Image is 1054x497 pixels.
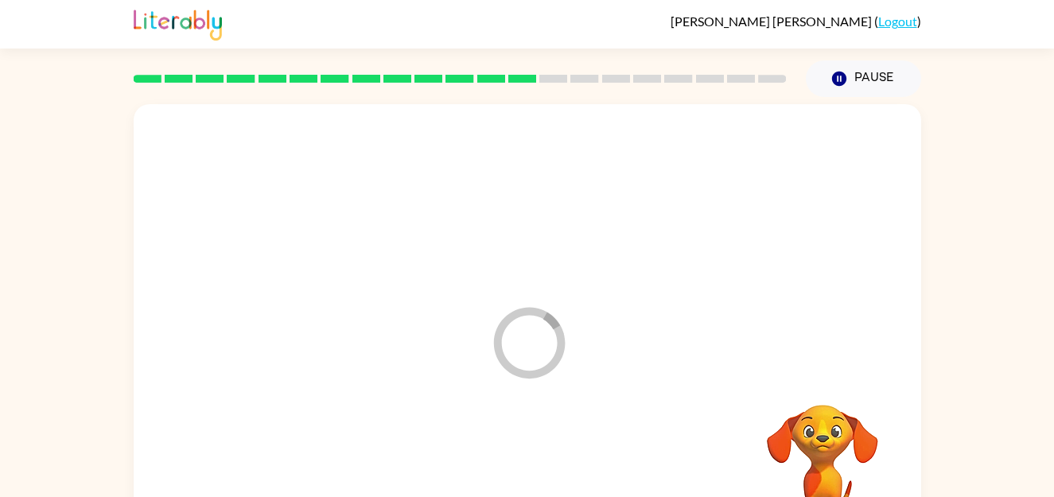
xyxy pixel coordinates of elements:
[134,6,222,41] img: Literably
[671,14,921,29] div: ( )
[806,60,921,97] button: Pause
[878,14,917,29] a: Logout
[671,14,874,29] span: [PERSON_NAME] [PERSON_NAME]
